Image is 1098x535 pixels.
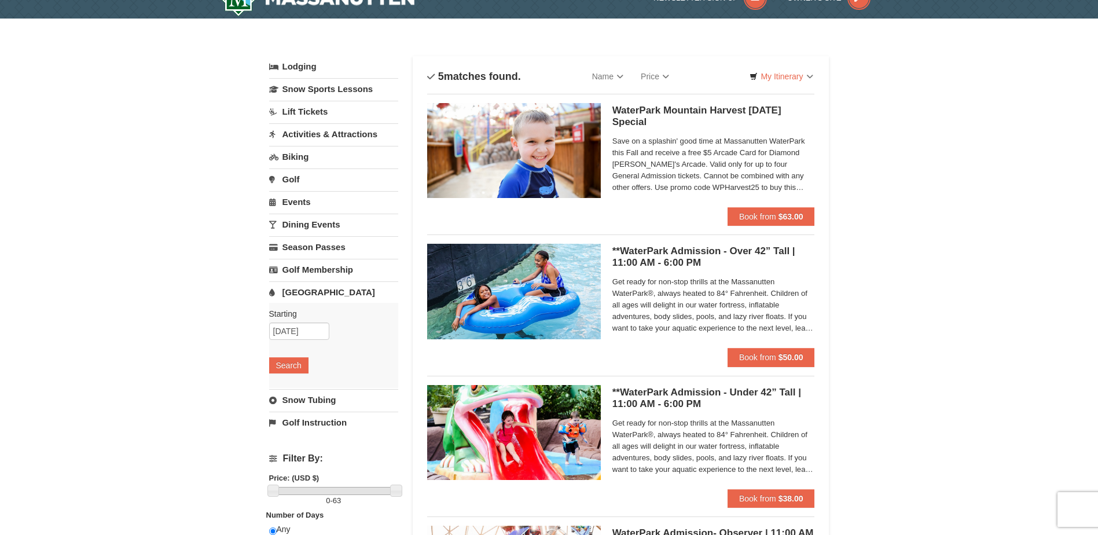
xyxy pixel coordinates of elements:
[269,474,320,482] strong: Price: (USD $)
[269,357,309,373] button: Search
[266,511,324,519] strong: Number of Days
[612,417,815,475] span: Get ready for non-stop thrills at the Massanutten WaterPark®, always heated to 84° Fahrenheit. Ch...
[742,68,820,85] a: My Itinerary
[269,308,390,320] label: Starting
[269,236,398,258] a: Season Passes
[612,387,815,410] h5: **WaterPark Admission - Under 42” Tall | 11:00 AM - 6:00 PM
[612,135,815,193] span: Save on a splashin' good time at Massanutten WaterPark this Fall and receive a free $5 Arcade Car...
[269,389,398,411] a: Snow Tubing
[612,245,815,269] h5: **WaterPark Admission - Over 42” Tall | 11:00 AM - 6:00 PM
[427,103,601,198] img: 6619917-1412-d332ca3f.jpg
[269,101,398,122] a: Lift Tickets
[778,494,803,503] strong: $38.00
[333,496,341,505] span: 63
[728,348,815,367] button: Book from $50.00
[269,123,398,145] a: Activities & Attractions
[728,207,815,226] button: Book from $63.00
[728,489,815,508] button: Book from $38.00
[427,71,521,82] h4: matches found.
[739,212,776,221] span: Book from
[438,71,444,82] span: 5
[326,496,330,505] span: 0
[583,65,632,88] a: Name
[269,146,398,167] a: Biking
[612,276,815,334] span: Get ready for non-stop thrills at the Massanutten WaterPark®, always heated to 84° Fahrenheit. Ch...
[778,353,803,362] strong: $50.00
[269,453,398,464] h4: Filter By:
[269,412,398,433] a: Golf Instruction
[612,105,815,128] h5: WaterPark Mountain Harvest [DATE] Special
[269,495,398,507] label: -
[778,212,803,221] strong: $63.00
[427,385,601,480] img: 6619917-738-d4d758dd.jpg
[269,259,398,280] a: Golf Membership
[269,214,398,235] a: Dining Events
[739,494,776,503] span: Book from
[632,65,678,88] a: Price
[269,78,398,100] a: Snow Sports Lessons
[269,168,398,190] a: Golf
[739,353,776,362] span: Book from
[269,281,398,303] a: [GEOGRAPHIC_DATA]
[269,56,398,77] a: Lodging
[269,191,398,212] a: Events
[427,244,601,339] img: 6619917-726-5d57f225.jpg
